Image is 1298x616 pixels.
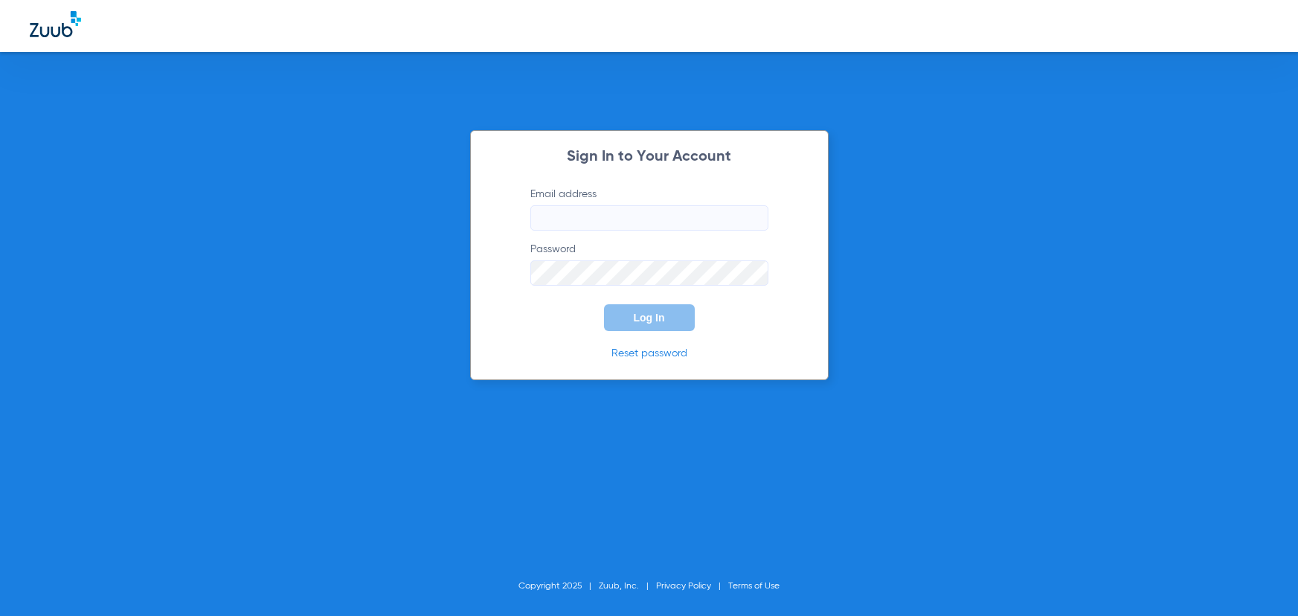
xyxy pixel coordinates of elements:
[656,582,711,591] a: Privacy Policy
[30,11,81,37] img: Zuub Logo
[728,582,780,591] a: Terms of Use
[530,187,768,231] label: Email address
[599,579,656,594] li: Zuub, Inc.
[518,579,599,594] li: Copyright 2025
[604,304,695,331] button: Log In
[530,205,768,231] input: Email address
[611,348,687,359] a: Reset password
[508,150,791,164] h2: Sign In to Your Account
[634,312,665,324] span: Log In
[530,260,768,286] input: Password
[530,242,768,286] label: Password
